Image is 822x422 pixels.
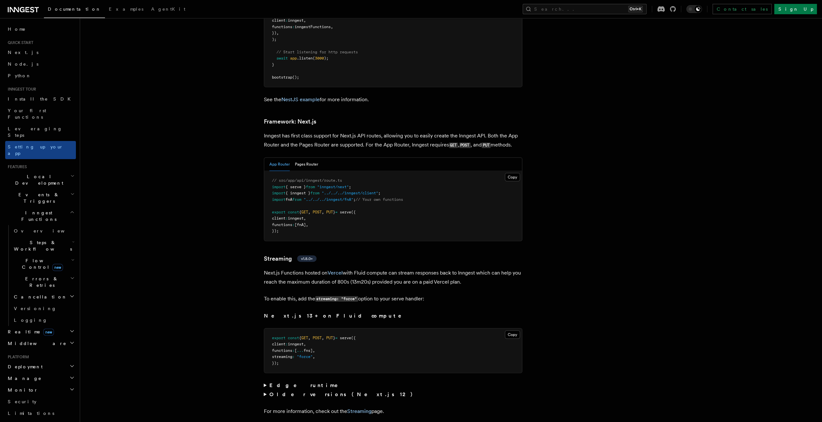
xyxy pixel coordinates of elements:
[5,340,67,347] span: Middleware
[272,25,292,29] span: functions
[482,143,491,148] code: PUT
[272,191,286,195] span: import
[351,210,356,214] span: ({
[286,18,288,23] span: :
[109,6,143,12] span: Examples
[264,313,411,319] strong: Next.js 13+ on Fluid compute
[297,354,313,359] span: "force"
[276,56,288,60] span: await
[331,25,333,29] span: ,
[272,348,292,353] span: functions
[322,191,378,195] span: "../../../inngest/client"
[272,342,286,346] span: client
[5,396,76,407] a: Security
[304,342,306,346] span: ,
[304,348,313,353] span: fns]
[5,210,70,222] span: Inngest Functions
[5,373,76,384] button: Manage
[317,185,349,189] span: "inngest/next"
[449,143,458,148] code: GET
[272,185,286,189] span: import
[322,336,324,340] span: ,
[378,191,380,195] span: ;
[5,363,43,370] span: Deployment
[288,210,299,214] span: const
[313,56,315,60] span: (
[5,207,76,225] button: Inngest Functions
[8,50,38,55] span: Next.js
[333,336,335,340] span: }
[276,50,358,54] span: // Start listening for http requests
[292,222,295,227] span: :
[351,336,356,340] span: ({
[301,256,313,261] span: v1.8.0+
[272,18,286,23] span: client
[288,336,299,340] span: const
[5,171,76,189] button: Local Development
[5,361,76,373] button: Deployment
[14,318,47,323] span: Logging
[264,131,522,150] p: Inngest has first class support for Next.js API routes, allowing you to easily create the Inngest...
[5,375,42,382] span: Manage
[295,222,306,227] span: [fnA]
[272,178,342,183] span: // src/app/api/inngest/route.ts
[272,229,279,233] span: });
[340,336,351,340] span: serve
[313,210,322,214] span: POST
[8,399,36,404] span: Security
[272,216,286,221] span: client
[11,303,76,314] a: Versioning
[5,387,38,393] span: Monitor
[5,326,76,338] button: Realtimenew
[272,31,276,35] span: })
[292,197,301,202] span: from
[264,381,522,390] summary: Edge runtime
[264,407,522,416] p: For more information, check out the page.
[297,348,304,353] span: ...
[264,390,522,399] summary: Older versions (Next.js 12)
[8,411,54,416] span: Limitations
[295,348,297,353] span: [
[288,342,304,346] span: inngest
[8,126,62,138] span: Leveraging Steps
[272,210,286,214] span: export
[333,210,335,214] span: }
[5,329,54,335] span: Realtime
[315,296,358,302] code: streaming: "force"
[313,348,315,353] span: ,
[288,216,304,221] span: inngest
[304,18,306,23] span: ,
[286,191,310,195] span: { inngest }
[11,294,67,300] span: Cancellation
[269,391,416,397] strong: Older versions (Next.js 12)
[147,2,189,17] a: AgentKit
[295,25,331,29] span: inngestFunctions
[324,56,328,60] span: );
[272,354,292,359] span: streaming
[5,87,36,92] span: Inngest tour
[14,306,57,311] span: Versioning
[304,216,306,221] span: ,
[301,210,308,214] span: GET
[272,361,279,365] span: });
[272,197,286,202] span: import
[313,336,322,340] span: POST
[308,336,310,340] span: ,
[5,338,76,349] button: Middleware
[288,18,304,23] span: inngest
[5,384,76,396] button: Monitor
[11,257,71,270] span: Flow Control
[286,185,306,189] span: { serve }
[292,348,295,353] span: :
[48,6,101,12] span: Documentation
[459,143,471,148] code: POST
[326,336,333,340] span: PUT
[272,336,286,340] span: export
[151,6,185,12] span: AgentKit
[292,75,299,80] span: ();
[5,191,70,204] span: Events & Triggers
[328,270,343,276] a: Vercel
[272,62,274,67] span: }
[11,291,76,303] button: Cancellation
[686,5,702,13] button: Toggle dark mode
